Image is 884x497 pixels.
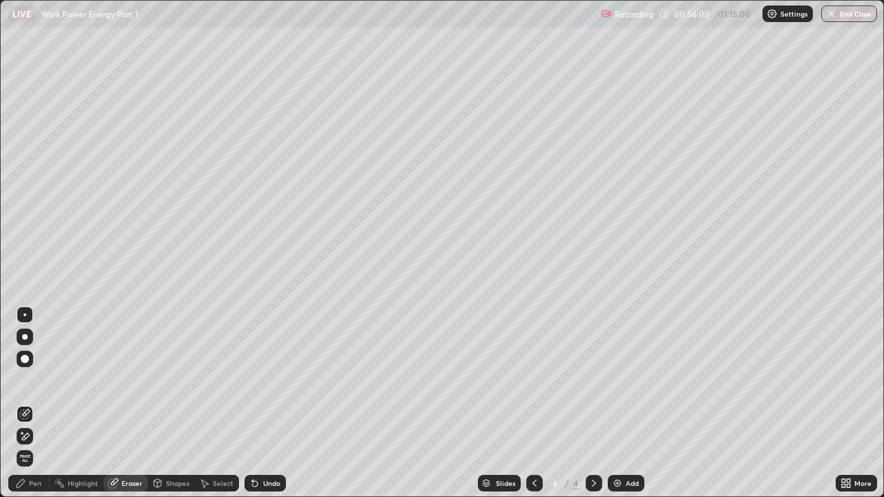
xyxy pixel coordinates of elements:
div: Select [213,480,233,487]
img: recording.375f2c34.svg [601,8,612,19]
img: add-slide-button [612,478,623,489]
div: 4 [548,479,562,487]
div: Highlight [68,480,98,487]
div: 4 [572,477,580,489]
div: Slides [496,480,515,487]
div: / [565,479,569,487]
img: class-settings-icons [767,8,778,19]
div: Shapes [166,480,189,487]
div: Add [626,480,639,487]
p: Settings [780,10,807,17]
span: Erase all [17,454,32,462]
div: Undo [263,480,280,487]
div: Eraser [122,480,142,487]
img: end-class-cross [826,8,837,19]
div: Pen [29,480,41,487]
p: Work Power Energy Part 1 [41,8,138,19]
p: LIVE [12,8,31,19]
p: Recording [615,9,653,19]
button: End Class [821,6,877,22]
div: More [854,480,872,487]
